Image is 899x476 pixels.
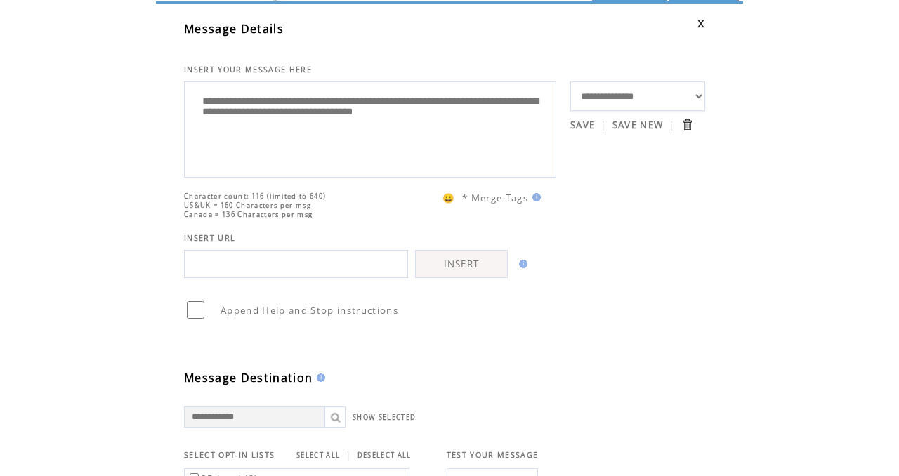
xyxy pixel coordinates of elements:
span: SELECT OPT-IN LISTS [184,450,275,460]
a: SHOW SELECTED [353,413,416,422]
span: INSERT YOUR MESSAGE HERE [184,65,312,74]
a: DESELECT ALL [357,451,412,460]
span: | [601,119,606,131]
img: help.gif [313,373,325,382]
span: Canada = 136 Characters per msg [184,210,313,219]
a: SELECT ALL [296,451,340,460]
span: Message Destination [184,370,313,385]
a: SAVE [570,119,595,131]
span: * Merge Tags [462,192,528,204]
span: INSERT URL [184,233,235,243]
span: | [346,449,351,461]
img: help.gif [515,260,527,268]
span: Append Help and Stop instructions [221,304,398,317]
span: US&UK = 160 Characters per msg [184,201,311,210]
span: TEST YOUR MESSAGE [447,450,539,460]
a: INSERT [415,250,508,278]
span: Character count: 116 (limited to 640) [184,192,326,201]
span: Message Details [184,21,284,37]
span: 😀 [442,192,455,204]
input: Submit [681,118,694,131]
span: | [669,119,674,131]
a: SAVE NEW [612,119,664,131]
img: help.gif [528,193,541,201]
